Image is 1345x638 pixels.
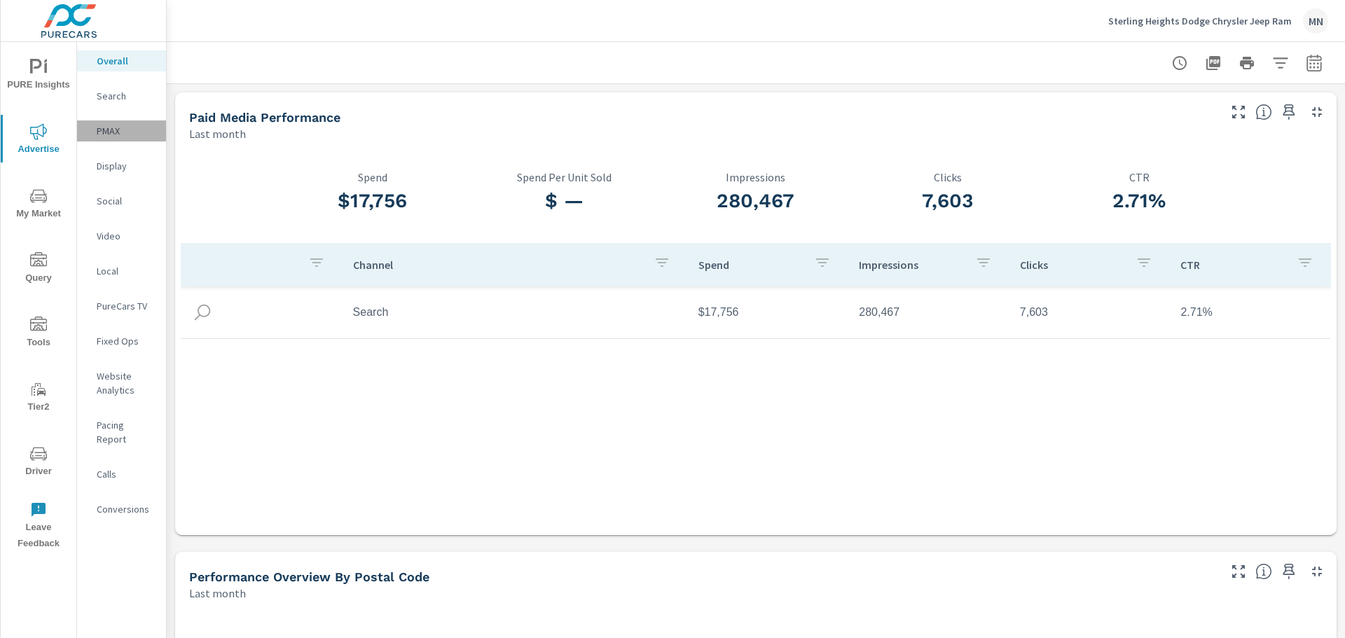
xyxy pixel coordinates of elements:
td: 2.71% [1169,295,1330,330]
div: Video [77,226,166,247]
h5: Performance Overview By Postal Code [189,569,429,584]
p: Channel [353,258,642,272]
p: Search [97,89,155,103]
p: Last month [189,585,246,602]
button: Make Fullscreen [1227,560,1250,583]
p: Impressions [660,171,852,183]
span: Tier2 [5,381,72,415]
div: PureCars TV [77,296,166,317]
h3: 280,467 [660,189,852,213]
p: Spend [277,171,469,183]
button: Minimize Widget [1306,101,1328,123]
span: Query [5,252,72,286]
p: Sterling Heights Dodge Chrysler Jeep Ram [1108,15,1292,27]
p: Pacing Report [97,418,155,446]
p: Display [97,159,155,173]
p: Overall [97,54,155,68]
p: Local [97,264,155,278]
p: Conversions [97,502,155,516]
button: Make Fullscreen [1227,101,1250,123]
p: Fixed Ops [97,334,155,348]
span: Save this to your personalized report [1278,101,1300,123]
div: Search [77,85,166,106]
div: Fixed Ops [77,331,166,352]
p: Social [97,194,155,208]
button: "Export Report to PDF" [1199,49,1227,77]
div: Overall [77,50,166,71]
p: Calls [97,467,155,481]
span: PURE Insights [5,59,72,93]
div: nav menu [1,42,76,557]
td: $17,756 [687,295,848,330]
div: Calls [77,464,166,485]
div: Website Analytics [77,366,166,401]
span: Leave Feedback [5,501,72,552]
span: Driver [5,445,72,480]
button: Minimize Widget [1306,560,1328,583]
p: Spend [698,258,803,272]
div: Pacing Report [77,415,166,450]
h3: 2.71% [1044,189,1236,213]
div: Display [77,155,166,176]
td: 280,467 [848,295,1009,330]
td: 7,603 [1009,295,1170,330]
p: Last month [189,125,246,142]
button: Print Report [1233,49,1261,77]
h5: Paid Media Performance [189,110,340,125]
p: Video [97,229,155,243]
p: Clicks [1020,258,1125,272]
p: Spend Per Unit Sold [469,171,661,183]
p: PureCars TV [97,299,155,313]
button: Apply Filters [1267,49,1295,77]
img: icon-search.svg [192,302,213,323]
div: PMAX [77,120,166,141]
span: Advertise [5,123,72,158]
span: Understand performance metrics over the selected time range. [1255,104,1272,120]
p: Impressions [859,258,964,272]
div: Conversions [77,499,166,520]
span: Tools [5,317,72,351]
td: Search [342,295,687,330]
p: CTR [1044,171,1236,183]
h3: 7,603 [852,189,1044,213]
div: Local [77,261,166,282]
span: Understand performance data by postal code. Individual postal codes can be selected and expanded ... [1255,563,1272,580]
span: My Market [5,188,72,222]
div: Social [77,190,166,211]
div: MN [1303,8,1328,34]
span: Save this to your personalized report [1278,560,1300,583]
h3: $ — [469,189,661,213]
p: CTR [1180,258,1285,272]
h3: $17,756 [277,189,469,213]
button: Select Date Range [1300,49,1328,77]
p: Clicks [852,171,1044,183]
p: Website Analytics [97,369,155,397]
p: PMAX [97,124,155,138]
